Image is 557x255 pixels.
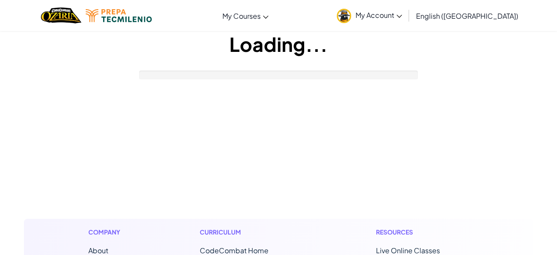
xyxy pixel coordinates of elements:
[88,228,129,237] h1: Company
[41,7,81,24] a: Ozaria by CodeCombat logo
[356,10,402,20] span: My Account
[337,9,351,23] img: avatar
[416,11,518,20] span: English ([GEOGRAPHIC_DATA])
[86,9,152,22] img: Tecmilenio logo
[222,11,261,20] span: My Courses
[412,4,523,27] a: English ([GEOGRAPHIC_DATA])
[376,228,469,237] h1: Resources
[332,2,406,29] a: My Account
[218,4,273,27] a: My Courses
[88,246,108,255] a: About
[376,246,440,255] a: Live Online Classes
[41,7,81,24] img: Home
[200,246,268,255] span: CodeCombat Home
[200,228,305,237] h1: Curriculum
